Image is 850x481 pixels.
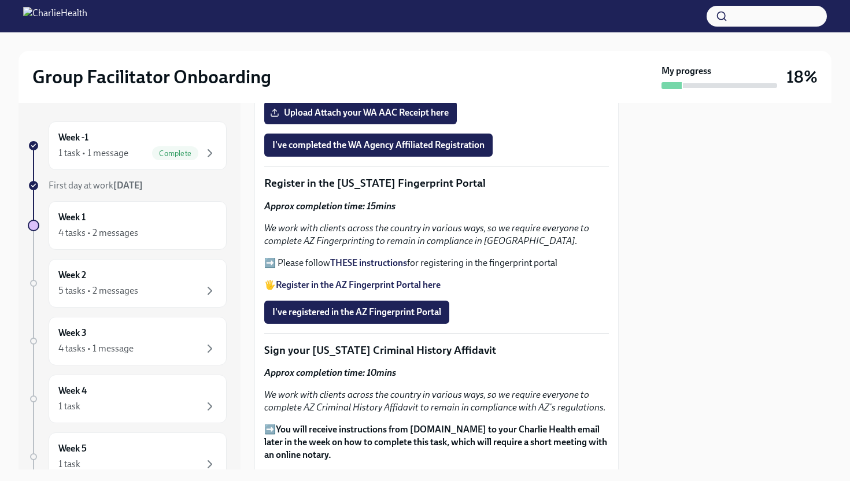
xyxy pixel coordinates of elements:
span: Upload Attach your WA AAC Receipt here [272,107,449,119]
strong: My progress [661,65,711,77]
p: ➡️ Please follow for registering in the fingerprint portal [264,257,609,269]
a: First day at work[DATE] [28,179,227,192]
p: Register in the [US_STATE] Fingerprint Portal [264,176,609,191]
h6: Week 3 [58,327,87,339]
span: Complete [152,149,198,158]
label: Upload Attach your WA AAC Receipt here [264,101,457,124]
button: I've completed the WA Agency Affiliated Registration [264,134,493,157]
span: I've registered in the AZ Fingerprint Portal [272,306,441,318]
strong: You will receive instructions from [DOMAIN_NAME] to your Charlie Health email later in the week o... [264,424,607,460]
img: CharlieHealth [23,7,87,25]
h3: 18% [786,66,818,87]
p: ➡️ [264,423,609,461]
h6: Week 5 [58,442,87,455]
a: Week 41 task [28,375,227,423]
em: We work with clients across the country in various ways, so we require everyone to complete AZ Fi... [264,223,589,246]
strong: Approx completion time: 15mins [264,201,396,212]
div: 5 tasks • 2 messages [58,284,138,297]
div: 1 task [58,458,80,471]
span: First day at work [49,180,143,191]
p: 🖐️ [264,279,609,291]
h6: Week -1 [58,131,88,144]
a: Week 14 tasks • 2 messages [28,201,227,250]
em: We work with clients across the country in various ways, so we require everyone to complete AZ Cr... [264,389,606,413]
p: Sign your [US_STATE] Criminal History Affidavit [264,343,609,358]
a: Week 51 task [28,432,227,481]
div: 1 task [58,400,80,413]
a: Week 25 tasks • 2 messages [28,259,227,308]
h6: Week 1 [58,211,86,224]
h6: Week 4 [58,384,87,397]
span: I've completed the WA Agency Affiliated Registration [272,139,485,151]
strong: [DATE] [113,180,143,191]
a: Register in the AZ Fingerprint Portal here [276,279,441,290]
h6: Week 2 [58,269,86,282]
a: Week -11 task • 1 messageComplete [28,121,227,170]
a: THESE instructions [330,257,407,268]
a: Week 34 tasks • 1 message [28,317,227,365]
h2: Group Facilitator Onboarding [32,65,271,88]
div: 4 tasks • 2 messages [58,227,138,239]
div: 1 task • 1 message [58,147,128,160]
div: 4 tasks • 1 message [58,342,134,355]
button: I've registered in the AZ Fingerprint Portal [264,301,449,324]
strong: Approx completion time: 10mins [264,367,396,378]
